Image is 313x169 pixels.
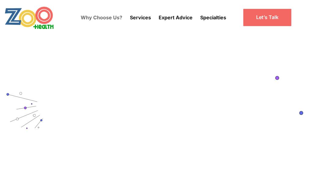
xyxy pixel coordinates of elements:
a: home [5,6,70,29]
div: Expert Advice [159,5,193,30]
div: Specialties [200,5,226,30]
a: Specialties [200,14,226,21]
a: Expert Advice [159,11,193,24]
div: Services [130,5,151,30]
a: Why Choose Us? [81,9,122,26]
p: Expert Advice [159,14,193,21]
p: Services [130,14,151,21]
a: Let’s Talk [243,8,292,26]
